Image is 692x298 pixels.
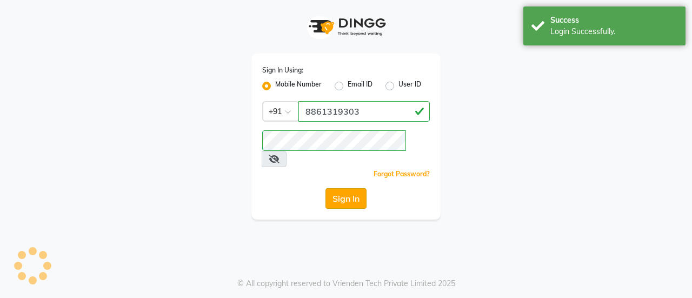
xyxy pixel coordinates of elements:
[303,11,389,43] img: logo1.svg
[550,15,677,26] div: Success
[374,170,430,178] a: Forgot Password?
[262,130,406,151] input: Username
[398,80,421,92] label: User ID
[325,188,367,209] button: Sign In
[550,26,677,37] div: Login Successfully.
[348,80,372,92] label: Email ID
[275,80,322,92] label: Mobile Number
[262,65,303,75] label: Sign In Using:
[298,101,430,122] input: Username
